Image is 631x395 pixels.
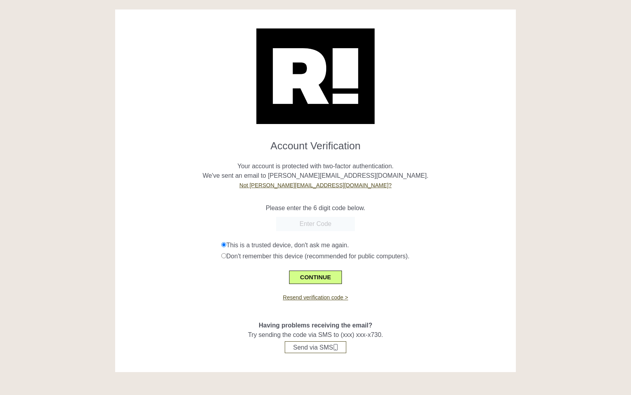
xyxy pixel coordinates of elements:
p: Your account is protected with two-factor authentication. We've sent an email to [PERSON_NAME][EM... [121,152,510,190]
div: Try sending the code via SMS to (xxx) xxx-x730. [121,302,510,353]
div: Don't remember this device (recommended for public computers). [221,252,510,261]
img: Retention.com [256,28,375,124]
input: Enter Code [276,217,355,231]
button: CONTINUE [289,271,342,284]
span: Having problems receiving the email? [259,322,372,329]
p: Please enter the 6 digit code below. [121,203,510,213]
a: Not [PERSON_NAME][EMAIL_ADDRESS][DOMAIN_NAME]? [239,182,392,188]
a: Resend verification code > [283,294,348,301]
h1: Account Verification [121,134,510,152]
button: Send via SMS [285,341,346,353]
div: This is a trusted device, don't ask me again. [221,241,510,250]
